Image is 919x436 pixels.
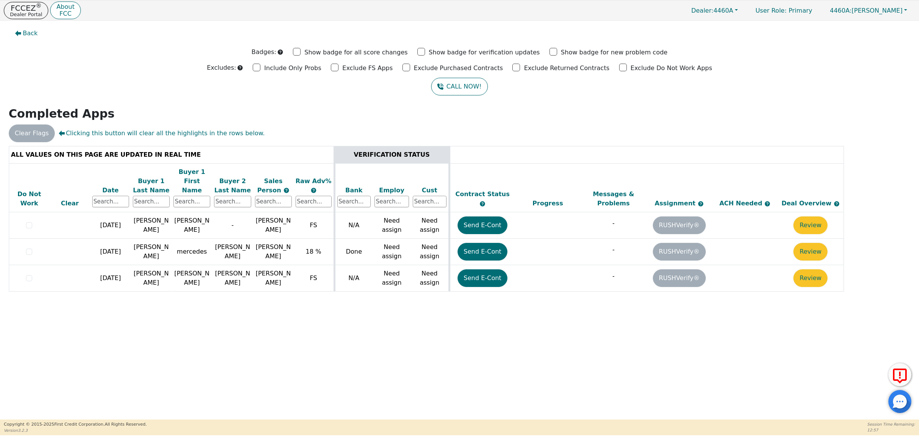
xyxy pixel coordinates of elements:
[337,186,371,195] div: Bank
[337,196,371,207] input: Search...
[257,177,283,194] span: Sales Person
[793,269,827,287] button: Review
[830,7,903,14] span: [PERSON_NAME]
[748,3,820,18] a: User Role: Primary
[50,2,80,20] button: AboutFCC
[414,64,503,73] p: Exclude Purchased Contracts
[867,421,915,427] p: Session Time Remaining:
[411,265,449,292] td: Need assign
[56,11,74,17] p: FCC
[256,243,291,260] span: [PERSON_NAME]
[56,4,74,10] p: About
[517,199,579,208] div: Progress
[691,7,713,14] span: Dealer:
[683,5,746,16] button: Dealer:4460A
[582,219,644,228] p: -
[4,428,147,433] p: Version 3.2.3
[310,221,317,229] span: FS
[212,212,253,239] td: -
[296,177,332,185] span: Raw Adv%
[374,196,409,207] input: Search...
[458,269,508,287] button: Send E-Cont
[212,265,253,292] td: [PERSON_NAME]
[411,239,449,265] td: Need assign
[131,239,172,265] td: [PERSON_NAME]
[296,196,332,207] input: Search...
[133,177,170,195] div: Buyer 1 Last Name
[256,217,291,233] span: [PERSON_NAME]
[561,48,668,57] p: Show badge for new problem code
[59,129,265,138] span: Clicking this button will clear all the highlights in the rows below.
[11,190,48,208] div: Do Not Work
[373,239,411,265] td: Need assign
[92,196,129,207] input: Search...
[36,2,42,9] sup: ®
[691,7,733,14] span: 4460A
[214,196,251,207] input: Search...
[105,422,147,427] span: All Rights Reserved.
[431,78,487,95] button: CALL NOW!
[172,265,212,292] td: [PERSON_NAME]
[256,270,291,286] span: [PERSON_NAME]
[334,265,373,292] td: N/A
[4,2,48,19] button: FCCEZ®Dealer Portal
[306,248,321,255] span: 18 %
[582,190,644,208] div: Messages & Problems
[4,421,147,428] p: Copyright © 2015- 2025 First Credit Corporation.
[755,7,787,14] span: User Role :
[373,265,411,292] td: Need assign
[304,48,408,57] p: Show badge for all score changes
[337,150,446,159] div: VERIFICATION STATUS
[458,243,508,261] button: Send E-Cont
[411,212,449,239] td: Need assign
[888,363,911,386] button: Report Error to FCC
[455,190,510,198] span: Contract Status
[10,12,42,17] p: Dealer Portal
[373,212,411,239] td: Need assign
[212,239,253,265] td: [PERSON_NAME]
[374,186,409,195] div: Employ
[458,216,508,234] button: Send E-Cont
[655,200,698,207] span: Assignment
[252,48,276,57] p: Badges:
[582,272,644,281] p: -
[51,199,88,208] div: Clear
[631,64,712,73] p: Exclude Do Not Work Apps
[264,64,321,73] p: Include Only Probs
[10,4,42,12] p: FCCEZ
[413,186,446,195] div: Cust
[92,186,129,195] div: Date
[413,196,446,207] input: Search...
[23,29,38,38] span: Back
[90,212,131,239] td: [DATE]
[173,167,210,195] div: Buyer 1 First Name
[310,274,317,282] span: FS
[9,107,115,120] strong: Completed Apps
[90,239,131,265] td: [DATE]
[582,245,644,254] p: -
[131,212,172,239] td: [PERSON_NAME]
[429,48,540,57] p: Show badge for verification updates
[11,150,332,159] div: ALL VALUES ON THIS PAGE ARE UPDATED IN REAL TIME
[524,64,609,73] p: Exclude Returned Contracts
[334,239,373,265] td: Done
[822,5,915,16] button: 4460A:[PERSON_NAME]
[748,3,820,18] p: Primary
[173,196,210,207] input: Search...
[214,177,251,195] div: Buyer 2 Last Name
[830,7,852,14] span: 4460A:
[334,212,373,239] td: N/A
[172,212,212,239] td: [PERSON_NAME]
[90,265,131,292] td: [DATE]
[9,25,44,42] button: Back
[207,63,236,72] p: Excludes:
[782,200,840,207] span: Deal Overview
[793,243,827,261] button: Review
[342,64,393,73] p: Exclude FS Apps
[867,427,915,433] p: 12:57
